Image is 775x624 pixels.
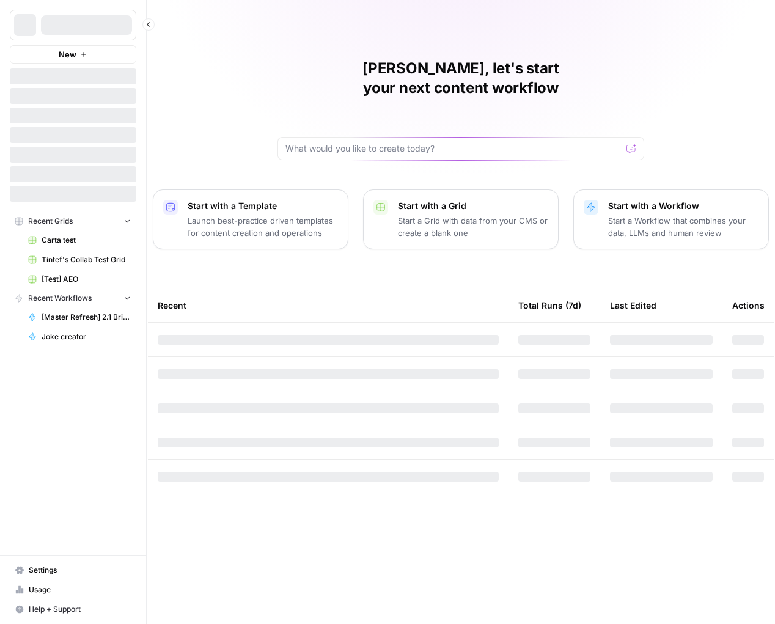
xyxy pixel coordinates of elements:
span: Carta test [42,235,131,246]
span: Recent Workflows [28,293,92,304]
p: Start a Workflow that combines your data, LLMs and human review [608,215,758,239]
p: Start with a Grid [398,200,548,212]
a: Carta test [23,230,136,250]
span: Settings [29,565,131,576]
div: Total Runs (7d) [518,288,581,322]
a: Tintef's Collab Test Grid [23,250,136,270]
a: Settings [10,560,136,580]
button: Start with a WorkflowStart a Workflow that combines your data, LLMs and human review [573,189,769,249]
div: Recent [158,288,499,322]
a: [Master Refresh] 2.1 Brief to Outline [23,307,136,327]
span: Help + Support [29,604,131,615]
p: Start with a Workflow [608,200,758,212]
p: Start a Grid with data from your CMS or create a blank one [398,215,548,239]
button: Start with a GridStart a Grid with data from your CMS or create a blank one [363,189,559,249]
button: Recent Workflows [10,289,136,307]
button: Help + Support [10,600,136,619]
a: [Test] AEO [23,270,136,289]
span: Usage [29,584,131,595]
button: Start with a TemplateLaunch best-practice driven templates for content creation and operations [153,189,348,249]
span: New [59,48,76,61]
a: Joke creator [23,327,136,347]
span: [Test] AEO [42,274,131,285]
button: Recent Grids [10,212,136,230]
div: Actions [732,288,765,322]
span: [Master Refresh] 2.1 Brief to Outline [42,312,131,323]
div: Last Edited [610,288,656,322]
span: Tintef's Collab Test Grid [42,254,131,265]
span: Recent Grids [28,216,73,227]
button: New [10,45,136,64]
a: Usage [10,580,136,600]
span: Joke creator [42,331,131,342]
p: Start with a Template [188,200,338,212]
p: Launch best-practice driven templates for content creation and operations [188,215,338,239]
input: What would you like to create today? [285,142,622,155]
h1: [PERSON_NAME], let's start your next content workflow [277,59,644,98]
